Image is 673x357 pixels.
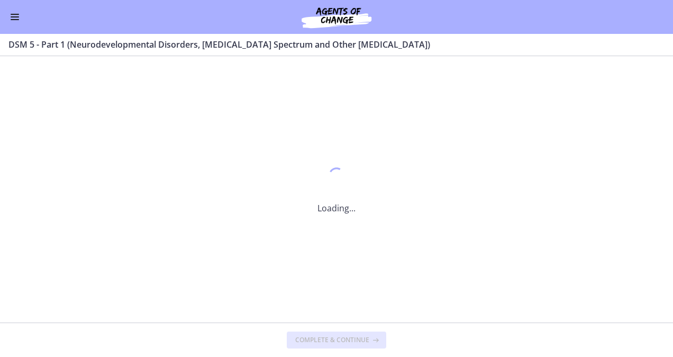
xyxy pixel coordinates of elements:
[8,11,21,23] button: Enable menu
[317,165,356,189] div: 1
[8,38,652,51] h3: DSM 5 - Part 1 (Neurodevelopmental Disorders, [MEDICAL_DATA] Spectrum and Other [MEDICAL_DATA])
[287,332,386,349] button: Complete & continue
[317,202,356,215] p: Loading...
[295,336,369,344] span: Complete & continue
[273,4,400,30] img: Agents of Change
